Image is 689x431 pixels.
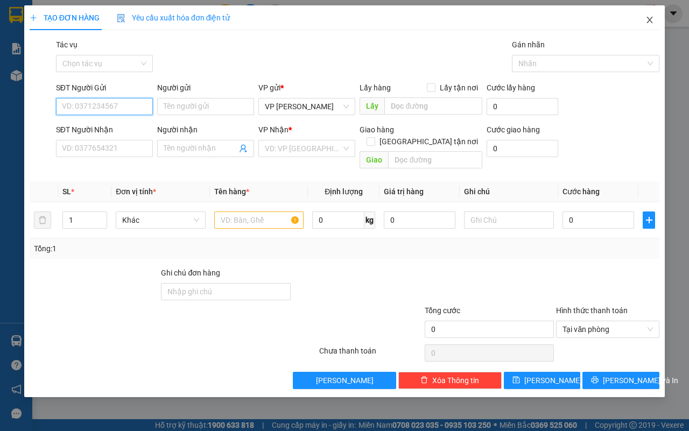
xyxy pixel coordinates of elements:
button: printer[PERSON_NAME] và In [582,372,659,389]
input: 0 [384,211,455,229]
span: Giao [360,151,388,168]
span: Giá trị hàng [384,187,424,196]
button: delete [34,211,51,229]
span: printer [591,376,599,385]
span: VP Châu Thành [265,98,349,115]
label: Ghi chú đơn hàng [161,269,220,277]
input: Cước lấy hàng [487,98,558,115]
input: Cước giao hàng [487,140,558,157]
span: Khác [122,212,199,228]
span: Yêu cầu xuất hóa đơn điện tử [117,13,230,22]
span: Lấy tận nơi [435,82,482,94]
div: Chưa thanh toán [318,345,424,364]
span: Tên hàng [214,187,249,196]
input: VD: Bàn, Ghế [214,211,304,229]
th: Ghi chú [460,181,558,202]
span: Tại văn phòng [563,321,653,337]
span: save [512,376,520,385]
span: Lấy hàng [360,83,391,92]
span: [GEOGRAPHIC_DATA] tận nơi [375,136,482,147]
input: Ghi Chú [464,211,554,229]
label: Gán nhãn [512,40,545,49]
span: user-add [239,144,248,153]
span: Đơn vị tính [116,187,156,196]
label: Tác vụ [56,40,78,49]
label: Cước giao hàng [487,125,540,134]
input: Dọc đường [384,97,482,115]
span: plus [30,14,37,22]
span: delete [420,376,428,385]
div: Tổng: 1 [34,243,267,255]
span: Xóa Thông tin [432,375,479,386]
span: SL [62,187,71,196]
span: close [645,16,654,24]
input: Ghi chú đơn hàng [161,283,291,300]
input: Dọc đường [388,151,482,168]
label: Hình thức thanh toán [556,306,628,315]
button: save[PERSON_NAME] [504,372,581,389]
div: VP gửi [258,82,355,94]
span: Giao hàng [360,125,394,134]
button: deleteXóa Thông tin [398,372,502,389]
div: SĐT Người Gửi [56,82,153,94]
span: [PERSON_NAME] [316,375,374,386]
span: [PERSON_NAME] [524,375,582,386]
span: VP Nhận [258,125,289,134]
button: Close [635,5,665,36]
span: Định lượng [325,187,363,196]
img: icon [117,14,125,23]
span: kg [364,211,375,229]
label: Cước lấy hàng [487,83,535,92]
span: [PERSON_NAME] và In [603,375,678,386]
div: SĐT Người Nhận [56,124,153,136]
button: [PERSON_NAME] [293,372,396,389]
div: Người nhận [157,124,254,136]
span: Cước hàng [563,187,600,196]
div: Người gửi [157,82,254,94]
span: plus [643,216,655,224]
span: Tổng cước [425,306,460,315]
span: Lấy [360,97,384,115]
span: TẠO ĐƠN HÀNG [30,13,100,22]
button: plus [643,211,655,229]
